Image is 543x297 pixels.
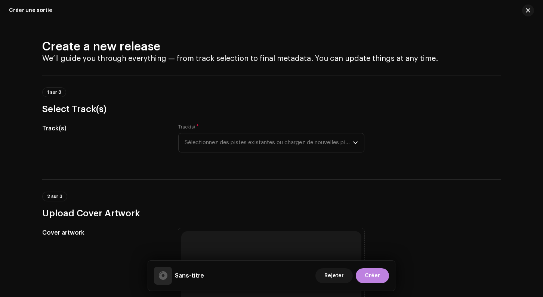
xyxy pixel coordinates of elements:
[365,268,380,283] span: Créer
[42,39,501,54] h2: Create a new release
[185,133,353,152] span: Sélectionnez des pistes existantes ou chargez de nouvelles pistes
[356,268,389,283] button: Créer
[42,207,501,219] h3: Upload Cover Artwork
[324,268,344,283] span: Rejeter
[315,268,353,283] button: Rejeter
[42,54,501,63] h4: We’ll guide you through everything — from track selection to final metadata. You can update thing...
[353,133,358,152] div: dropdown trigger
[42,228,167,237] h5: Cover artwork
[178,124,199,130] label: Track(s)
[42,103,501,115] h3: Select Track(s)
[42,124,167,133] h5: Track(s)
[175,271,204,280] h5: Sans-titre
